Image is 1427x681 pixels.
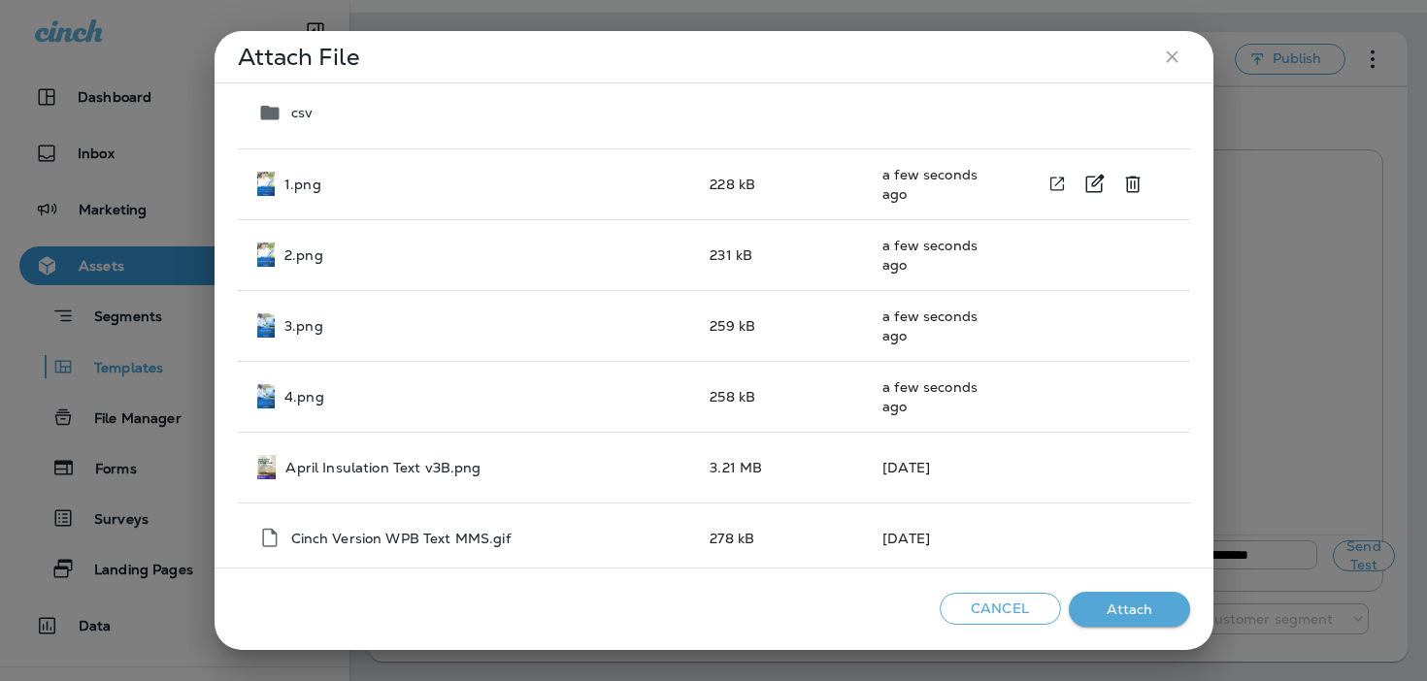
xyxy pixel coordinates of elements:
p: 3.png [284,318,323,334]
td: a few seconds ago [867,290,1002,361]
img: 3.png [257,313,275,338]
div: Rename 1.png [1075,165,1113,204]
td: [DATE] [867,503,1002,573]
p: April Insulation Text v3B.png [285,460,481,475]
img: April%20Insulation%20Text%20v3B.png [257,455,277,479]
img: 2.png [257,243,275,267]
button: close [1154,39,1190,75]
td: 258 kB [694,361,867,432]
td: a few seconds ago [867,361,1002,432]
div: View file in a new window [1040,166,1075,202]
td: a few seconds ago [867,219,1002,290]
img: 1.png [257,172,275,196]
td: a few seconds ago [867,148,1002,219]
p: 1.png [284,177,321,192]
p: 2.png [284,247,323,263]
button: Cancel [940,593,1061,625]
button: Attach [1069,592,1190,628]
div: Delete 1.png [1113,165,1152,204]
img: 4.png [257,384,275,408]
td: 231 kB [694,219,867,290]
p: Attach File [238,49,360,65]
p: 4.png [284,389,324,405]
td: 278 kB [694,503,867,573]
p: Cinch Version WPB Text MMS.gif [291,531,511,546]
td: [DATE] [867,432,1002,503]
td: 3.21 MB [694,432,867,503]
p: csv [291,105,313,120]
td: 228 kB [694,148,867,219]
td: 259 kB [694,290,867,361]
